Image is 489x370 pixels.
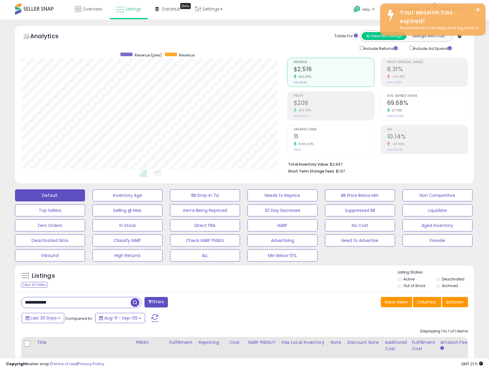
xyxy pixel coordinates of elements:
[325,204,395,216] button: Suppressed BB
[32,272,55,280] h5: Listings
[331,339,342,346] div: Note
[387,81,402,84] small: Prev: 14.51%
[162,6,181,12] span: DataHub
[248,249,317,261] button: Min Below 10%
[387,66,468,74] h2: 8.31%
[325,234,395,246] button: Need to Advertise
[170,249,240,261] button: ALL
[93,204,162,216] button: Selling @ Max
[325,219,395,231] button: No Cost
[461,361,483,367] span: 2025-10-13 21:11 GMT
[403,277,415,282] label: Active
[170,234,240,246] button: Check NARF FNSKU
[126,6,141,12] span: Listings
[402,189,472,201] button: Non Competitive
[405,45,461,52] div: Include Ad Spend
[385,339,407,352] div: Additional Cost
[387,148,402,151] small: Prev: 19.24%
[390,108,402,113] small: 57.18%
[475,6,480,14] button: ×
[288,162,329,167] b: Total Inventory Value:
[279,337,328,367] th: CSV column name: cust_attr_2_Has Local Inventory
[387,133,468,141] h2: 10.14%
[353,5,361,13] i: Get Help
[294,148,301,151] small: Prev: 1
[390,142,405,146] small: -47.30%
[412,339,435,352] div: Fulfillment Cost
[22,313,64,323] button: Last 30 Days
[387,61,468,64] span: Profit [PERSON_NAME]
[30,32,70,42] h5: Analytics
[387,94,468,98] span: Avg. Buybox Share
[355,45,405,52] div: Include Returns
[65,316,93,321] span: Compared to:
[170,189,240,201] button: BB Drop in 7d
[93,234,162,246] button: Classify NARF
[398,270,474,275] p: Listing States:
[21,282,48,288] div: Clear All Filters
[104,315,138,321] span: Aug-11 - Sep-09
[381,297,412,307] button: Save View
[294,94,374,98] span: Profit
[336,168,345,174] span: $1.97
[413,297,441,307] button: Columns
[294,133,374,141] h2: 11
[248,204,317,216] button: 30 Day Decrease
[442,283,458,288] label: Archived
[402,204,472,216] button: Liquidate
[15,219,85,231] button: Zero Orders
[417,299,436,305] span: Columns
[390,75,405,79] small: -42.73%
[95,313,145,323] button: Aug-11 - Sep-09
[229,339,243,346] div: Cost
[6,361,104,367] div: seller snap | |
[442,277,464,282] label: Deactivated
[294,81,307,84] small: Prev: $248
[136,339,164,346] div: FNSKU
[296,108,311,113] small: 479.74%
[420,329,468,334] div: Displaying 1 to 1 of 1 items
[248,234,317,246] button: Advertising
[362,7,370,12] span: Help
[246,337,279,367] th: CSV column name: cust_attr_4_NARF FNSKU?
[294,128,374,131] span: Ordered Items
[248,189,317,201] button: Needs to Reprice
[387,128,468,131] span: ROI
[442,297,468,307] button: Actions
[93,189,162,201] button: Inventory Age
[199,339,224,346] div: Repricing
[248,219,317,231] button: NARF
[403,283,425,288] label: Out of Stock
[325,189,395,201] button: BB Price Below Min
[170,204,240,216] button: Items Being Repriced
[179,53,195,58] span: Revenue
[6,361,28,367] strong: Copyright
[387,99,468,108] h2: 69.68%
[78,361,104,367] a: Privacy Policy
[83,6,102,12] span: Overview
[294,99,374,108] h2: $209
[170,219,240,231] button: Direct FBA
[294,114,310,118] small: Prev: $36.04
[31,315,57,321] span: Last 30 Days
[349,1,381,20] a: Help
[180,3,191,9] div: Tooltip anchor
[395,25,481,31] div: Please refresh your page and log back in
[334,33,358,39] div: Totals For
[395,8,481,25] div: Your session has expired!
[51,361,77,367] a: Terms of Use
[288,169,335,174] b: Short Term Storage Fees:
[440,346,444,351] small: Amazon Fees.
[93,249,162,261] button: High Returns
[402,219,472,231] button: Aged Inventory
[348,339,380,346] div: Discount Note
[15,204,85,216] button: Top Sellers
[294,61,374,64] span: Revenue
[288,160,464,167] li: $2,997
[93,219,162,231] button: In Stock
[406,32,451,40] button: Listings With Cost
[296,142,314,146] small: 1000.00%
[15,189,85,201] button: Default
[144,297,168,307] button: Filters
[248,339,276,346] div: NARF FNSKU?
